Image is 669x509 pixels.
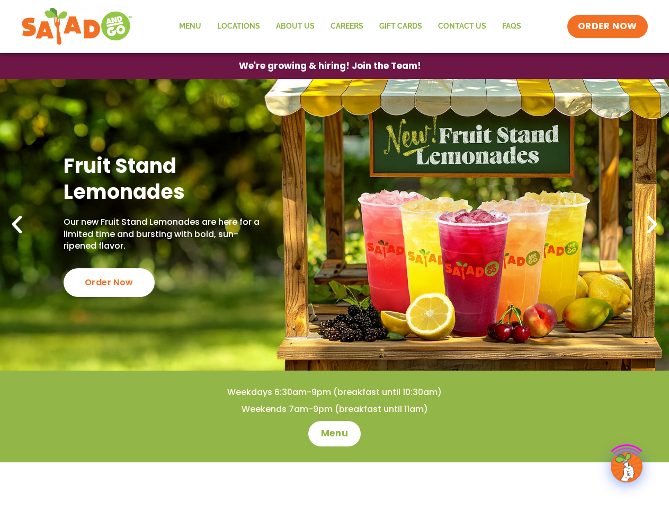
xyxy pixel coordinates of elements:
a: Menu [171,14,209,39]
span: Menu [321,427,348,440]
span: ORDER NOW [578,20,637,33]
a: About Us [268,14,323,39]
h4: Weekends 7am-9pm (breakfast until 11am) [21,403,648,415]
a: We're growing & hiring! Join the Team! [223,54,437,78]
h2: Fruit Stand Lemonades [64,153,263,205]
a: Contact Us [430,14,494,39]
a: ORDER NOW [567,15,648,38]
img: new-SAG-logo-768×292 [21,5,133,48]
a: FAQs [494,14,529,39]
a: Careers [323,14,371,39]
p: Our new Fruit Stand Lemonades are here for a limited time and bursting with bold, sun-ripened fla... [64,216,263,252]
div: Order Now [64,268,155,297]
a: Menu [308,421,361,446]
nav: Menu [171,14,529,39]
a: Locations [209,14,268,39]
span: We're growing & hiring! Join the Team! [239,62,421,71]
a: GIFT CARDS [371,14,430,39]
h4: Weekdays 6:30am-9pm (breakfast until 10:30am) [21,387,648,398]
